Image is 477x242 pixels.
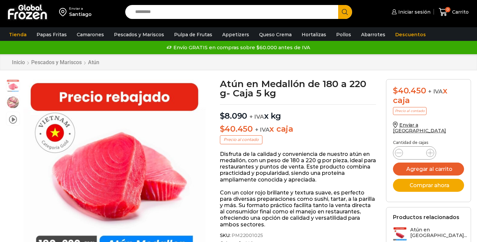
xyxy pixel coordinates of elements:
[256,28,295,41] a: Queso Crema
[69,11,92,18] div: Santiago
[33,28,70,41] a: Papas Fritas
[393,163,464,176] button: Agregar al carrito
[220,189,376,228] p: Con un color rojo brillante y textura suave, es perfecto para diversas preparaciones como sushi, ...
[393,107,427,115] p: Precio al contado
[298,28,330,41] a: Hortalizas
[393,86,398,95] span: $
[111,28,167,41] a: Pescados y Mariscos
[231,233,263,238] span: PM22001025
[249,113,264,120] span: + IVA
[73,28,107,41] a: Camarones
[393,86,426,95] bdi: 40.450
[390,5,430,19] a: Iniciar sesión
[6,79,20,93] span: atun medallon
[393,214,459,220] h2: Productos relacionados
[59,6,69,18] img: address-field-icon.svg
[338,5,352,19] button: Search button
[12,59,100,65] nav: Breadcrumb
[220,124,225,134] span: $
[12,59,25,65] a: Inicio
[220,111,225,121] span: $
[6,28,30,41] a: Tienda
[31,59,82,65] a: Pescados y Mariscos
[450,9,469,15] span: Carrito
[437,4,470,20] a: 0 Carrito
[392,28,429,41] a: Descuentos
[255,126,270,133] span: + IVA
[6,96,20,109] span: foto plato atun
[333,28,354,41] a: Pollos
[219,28,252,41] a: Appetizers
[445,7,450,12] span: 0
[220,135,262,144] p: Precio al contado
[393,179,464,192] button: Comprar ahora
[393,227,467,241] a: Atún en [GEOGRAPHIC_DATA]...
[408,148,421,158] input: Product quantity
[220,233,376,238] span: SKU:
[220,104,376,121] p: x kg
[358,28,389,41] a: Abarrotes
[88,59,100,65] a: Atún
[428,88,443,95] span: + IVA
[171,28,216,41] a: Pulpa de Frutas
[220,151,376,183] p: Disfruta de la calidad y conveniencia de nuestro atún en medallón, con un peso de 180 a 220 g por...
[393,140,464,145] p: Cantidad de cajas
[220,79,376,98] h1: Atún en Medallón de 180 a 220 g- Caja 5 kg
[410,227,467,238] h3: Atún en [GEOGRAPHIC_DATA]...
[397,9,430,15] span: Iniciar sesión
[220,124,376,134] p: x caja
[393,122,446,134] a: Enviar a [GEOGRAPHIC_DATA]
[393,86,464,105] div: x caja
[220,111,247,121] bdi: 8.090
[69,6,92,11] div: Enviar a
[220,124,253,134] bdi: 40.450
